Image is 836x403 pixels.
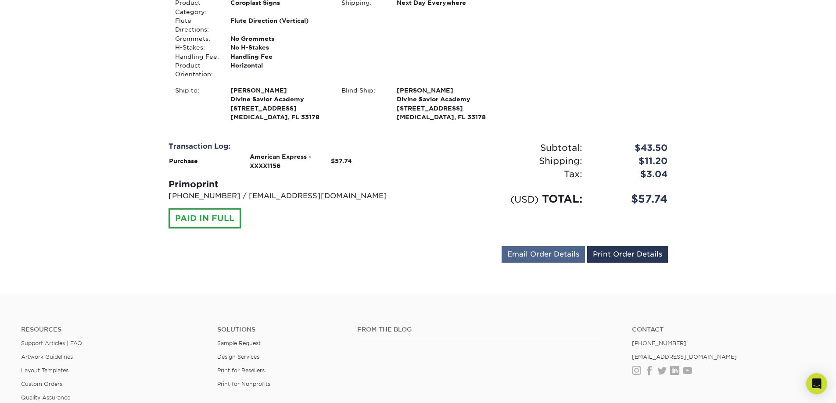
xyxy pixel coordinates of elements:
[217,340,261,346] a: Sample Request
[169,34,224,43] div: Grommets:
[21,353,73,360] a: Artwork Guidelines
[335,86,390,122] div: Blind Ship:
[2,376,75,400] iframe: Google Customer Reviews
[397,104,495,113] span: [STREET_ADDRESS]
[169,43,224,52] div: H-Stakes:
[230,86,328,121] strong: [MEDICAL_DATA], FL 33178
[217,353,259,360] a: Design Services
[169,191,412,201] p: [PHONE_NUMBER] / [EMAIL_ADDRESS][DOMAIN_NAME]
[397,86,495,121] strong: [MEDICAL_DATA], FL 33178
[217,381,270,387] a: Print for Nonprofits
[169,157,198,164] strong: Purchase
[632,353,737,360] a: [EMAIL_ADDRESS][DOMAIN_NAME]
[542,193,582,205] span: TOTAL:
[589,168,675,181] div: $3.04
[224,34,335,43] div: No Grommets
[169,178,412,191] div: Primoprint
[169,52,224,61] div: Handling Fee:
[230,104,328,113] span: [STREET_ADDRESS]
[224,52,335,61] div: Handling Fee
[632,340,686,346] a: [PHONE_NUMBER]
[357,326,608,333] h4: From the Blog
[217,326,344,333] h4: Solutions
[587,246,668,263] a: Print Order Details
[806,373,827,394] div: Open Intercom Messenger
[224,43,335,52] div: No H-Stakes
[418,141,589,154] div: Subtotal:
[21,326,204,333] h4: Resources
[331,157,352,164] strong: $57.74
[224,61,335,79] div: Horizontal
[510,194,538,205] small: (USD)
[169,86,224,122] div: Ship to:
[169,61,224,79] div: Product Orientation:
[250,153,311,169] strong: American Express - XXXX1156
[21,340,82,346] a: Support Articles | FAQ
[169,141,412,152] div: Transaction Log:
[397,95,495,103] span: Divine Savior Academy
[169,16,224,34] div: Flute Directions:
[418,154,589,168] div: Shipping:
[397,86,495,95] span: [PERSON_NAME]
[589,141,675,154] div: $43.50
[217,367,265,374] a: Print for Resellers
[224,16,335,34] div: Flute Direction (Vertical)
[418,168,589,181] div: Tax:
[169,208,241,228] div: PAID IN FULL
[502,246,585,263] a: Email Order Details
[21,367,68,374] a: Layout Templates
[230,95,328,103] span: Divine Savior Academy
[632,326,815,333] a: Contact
[589,191,675,207] div: $57.74
[230,86,328,95] span: [PERSON_NAME]
[589,154,675,168] div: $11.20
